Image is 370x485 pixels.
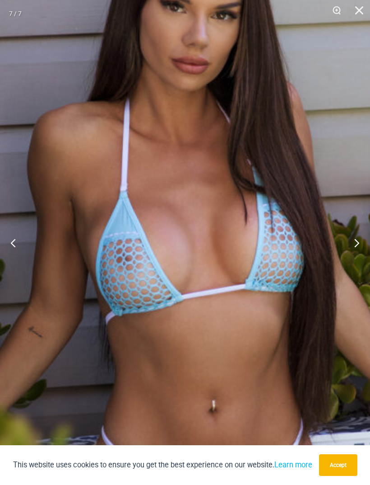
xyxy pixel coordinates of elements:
[9,7,22,20] div: 7 / 7
[319,454,357,476] button: Accept
[274,461,312,469] a: Learn more
[336,220,370,265] button: Next
[13,459,312,471] p: This website uses cookies to ensure you get the best experience on our website.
